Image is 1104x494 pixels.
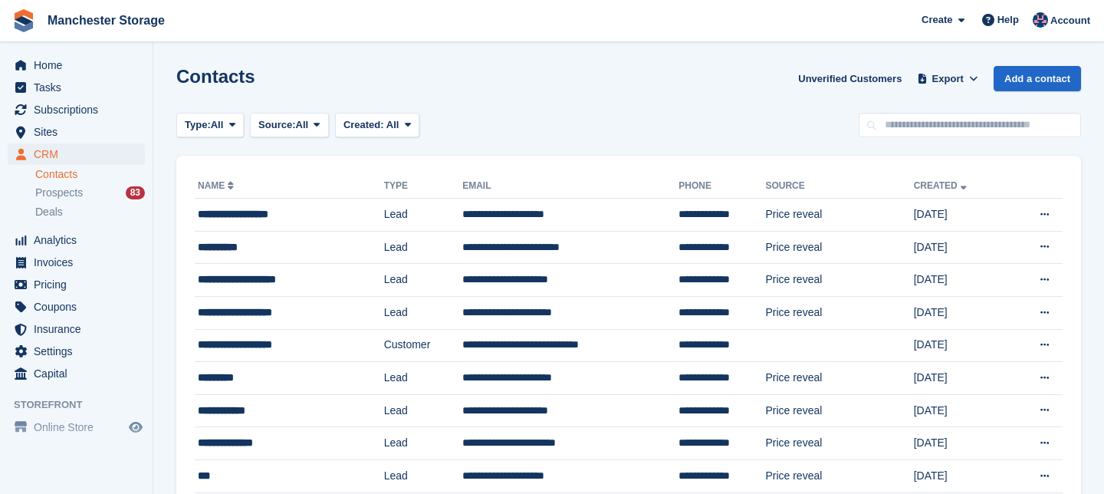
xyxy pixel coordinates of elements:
[8,417,145,438] a: menu
[34,318,126,340] span: Insurance
[792,66,908,91] a: Unverified Customers
[765,459,913,492] td: Price reveal
[335,113,419,138] button: Created: All
[678,174,765,199] th: Phone
[198,180,237,191] a: Name
[211,117,224,133] span: All
[1050,13,1090,28] span: Account
[994,66,1081,91] a: Add a contact
[34,417,126,438] span: Online Store
[126,186,145,199] div: 83
[8,363,145,384] a: menu
[34,274,126,295] span: Pricing
[8,318,145,340] a: menu
[35,185,145,201] a: Prospects 83
[176,113,244,138] button: Type: All
[250,113,329,138] button: Source: All
[35,167,145,182] a: Contacts
[8,54,145,76] a: menu
[35,204,145,220] a: Deals
[127,418,145,436] a: Preview store
[914,199,1009,232] td: [DATE]
[8,296,145,318] a: menu
[34,99,126,120] span: Subscriptions
[914,362,1009,395] td: [DATE]
[384,199,463,232] td: Lead
[34,341,126,362] span: Settings
[258,117,295,133] span: Source:
[765,264,913,297] td: Price reveal
[176,66,255,87] h1: Contacts
[914,394,1009,427] td: [DATE]
[765,174,913,199] th: Source
[12,9,35,32] img: stora-icon-8386f47178a22dfd0bd8f6a31ec36ba5ce8667c1dd55bd0f319d3a0aa187defe.svg
[34,296,126,318] span: Coupons
[914,231,1009,264] td: [DATE]
[384,427,463,460] td: Lead
[386,119,399,130] span: All
[384,264,463,297] td: Lead
[8,99,145,120] a: menu
[34,77,126,98] span: Tasks
[765,362,913,395] td: Price reveal
[765,427,913,460] td: Price reveal
[765,394,913,427] td: Price reveal
[41,8,171,33] a: Manchester Storage
[914,329,1009,362] td: [DATE]
[384,394,463,427] td: Lead
[914,427,1009,460] td: [DATE]
[8,274,145,295] a: menu
[8,121,145,143] a: menu
[34,121,126,143] span: Sites
[922,12,952,28] span: Create
[34,143,126,165] span: CRM
[8,143,145,165] a: menu
[35,186,83,200] span: Prospects
[384,296,463,329] td: Lead
[765,199,913,232] td: Price reveal
[384,231,463,264] td: Lead
[34,229,126,251] span: Analytics
[384,174,463,199] th: Type
[462,174,678,199] th: Email
[343,119,384,130] span: Created:
[914,459,1009,492] td: [DATE]
[296,117,309,133] span: All
[914,264,1009,297] td: [DATE]
[34,54,126,76] span: Home
[914,296,1009,329] td: [DATE]
[997,12,1019,28] span: Help
[914,180,970,191] a: Created
[8,341,145,362] a: menu
[35,205,63,219] span: Deals
[34,252,126,273] span: Invoices
[14,397,153,413] span: Storefront
[384,362,463,395] td: Lead
[384,459,463,492] td: Lead
[8,229,145,251] a: menu
[932,71,964,87] span: Export
[914,66,981,91] button: Export
[765,296,913,329] td: Price reveal
[8,77,145,98] a: menu
[765,231,913,264] td: Price reveal
[8,252,145,273] a: menu
[185,117,211,133] span: Type:
[34,363,126,384] span: Capital
[384,329,463,362] td: Customer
